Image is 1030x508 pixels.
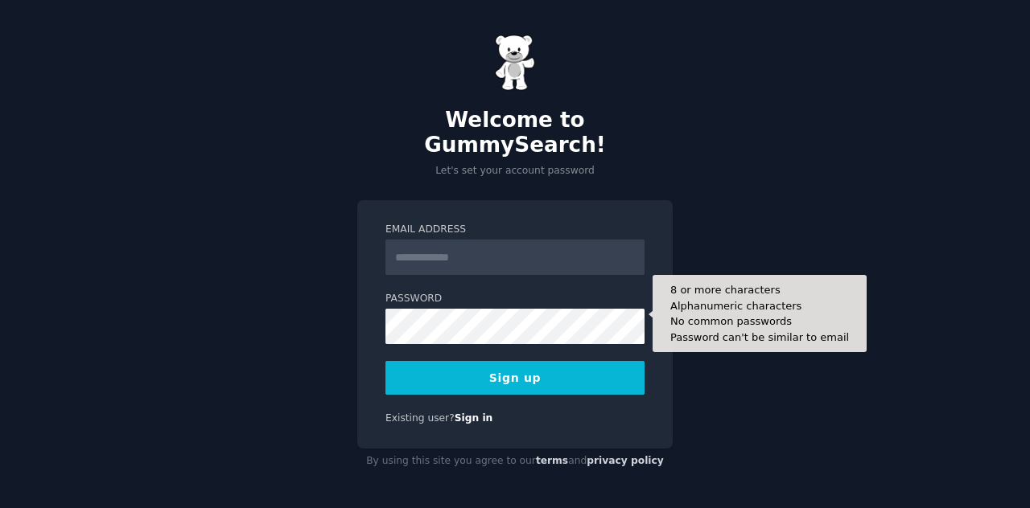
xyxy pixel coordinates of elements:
div: By using this site you agree to our and [357,449,673,474]
label: Password [385,292,645,306]
button: Sign up [385,361,645,395]
span: Existing user? [385,412,455,424]
a: privacy policy [587,455,664,466]
a: terms [536,455,568,466]
label: Email Address [385,223,645,237]
img: Gummy Bear [495,35,535,91]
a: Sign in [455,412,493,424]
p: Let's set your account password [357,164,673,178]
h2: Welcome to GummySearch! [357,108,673,158]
